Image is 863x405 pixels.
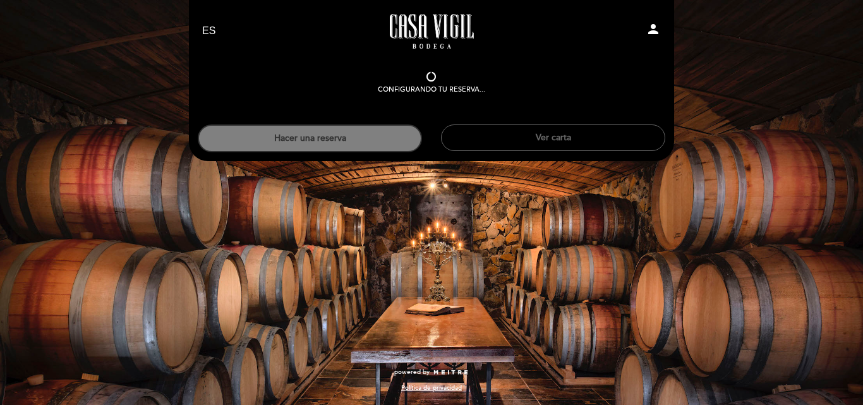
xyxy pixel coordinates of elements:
div: Configurando tu reserva... [378,85,485,95]
a: powered by [394,368,469,377]
button: Ver carta [441,124,665,151]
a: Casa Vigil - Restaurante [353,14,510,49]
i: person [646,21,661,37]
img: MEITRE [433,370,469,376]
span: powered by [394,368,430,377]
a: Política de privacidad [401,384,462,392]
button: person [646,21,661,41]
button: Hacer una reserva [198,124,422,152]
